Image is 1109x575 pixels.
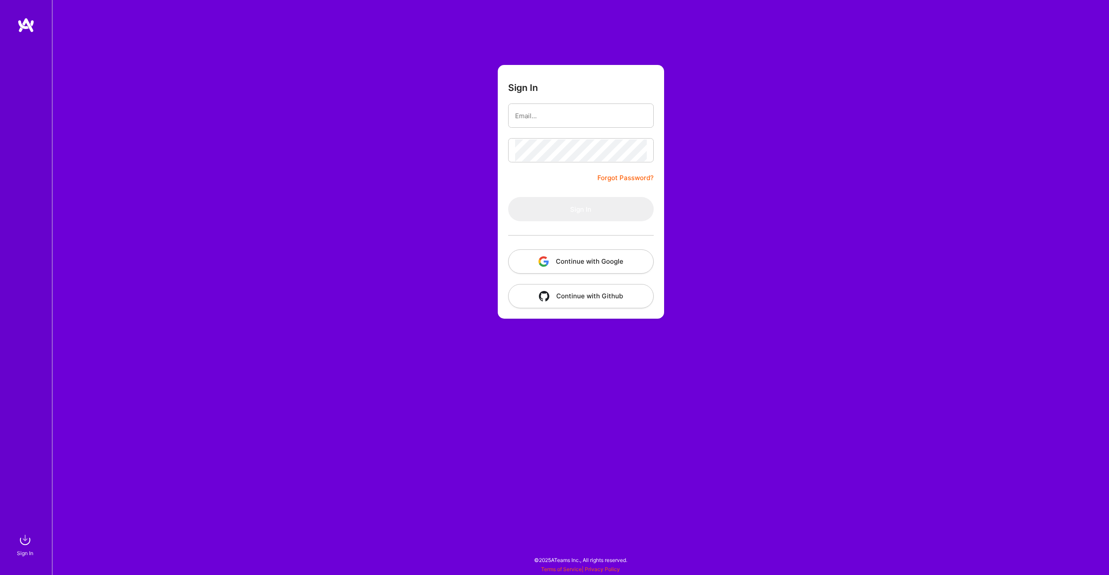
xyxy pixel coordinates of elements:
[585,566,620,572] a: Privacy Policy
[597,173,654,183] a: Forgot Password?
[541,566,620,572] span: |
[508,82,538,93] h3: Sign In
[17,17,35,33] img: logo
[508,249,654,274] button: Continue with Google
[515,105,647,127] input: Email...
[17,549,33,558] div: Sign In
[52,549,1109,571] div: © 2025 ATeams Inc., All rights reserved.
[539,291,549,301] img: icon
[538,256,549,267] img: icon
[16,531,34,549] img: sign in
[18,531,34,558] a: sign inSign In
[508,284,654,308] button: Continue with Github
[541,566,582,572] a: Terms of Service
[508,197,654,221] button: Sign In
